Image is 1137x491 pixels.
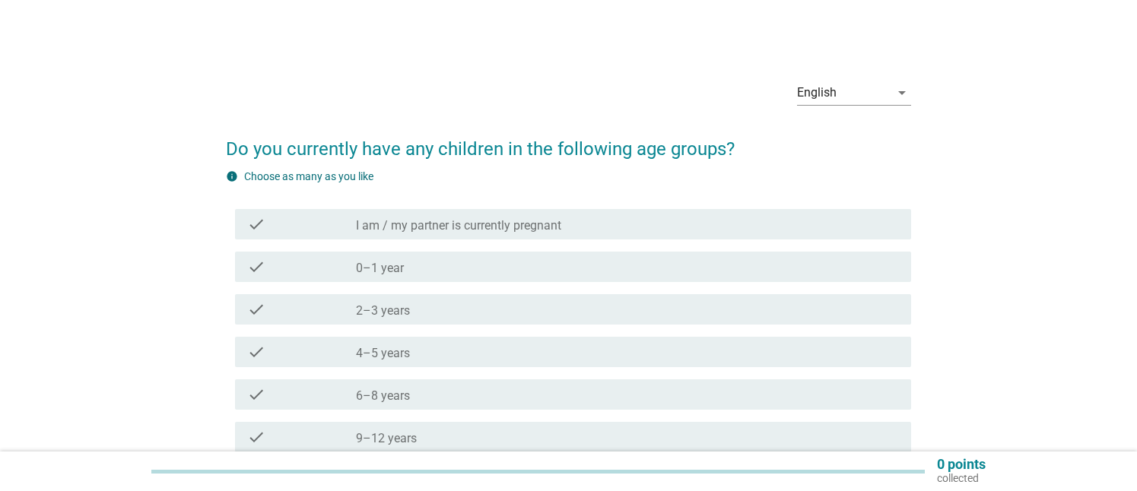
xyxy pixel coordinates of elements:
[797,86,837,100] div: English
[247,258,265,276] i: check
[226,120,911,163] h2: Do you currently have any children in the following age groups?
[247,385,265,404] i: check
[247,343,265,361] i: check
[356,218,561,233] label: I am / my partner is currently pregnant
[356,261,404,276] label: 0–1 year
[356,303,410,318] label: 2–3 years
[247,215,265,233] i: check
[244,170,373,182] label: Choose as many as you like
[937,471,986,485] p: collected
[356,346,410,361] label: 4–5 years
[247,300,265,318] i: check
[937,458,986,471] p: 0 points
[893,84,911,102] i: arrow_drop_down
[356,388,410,404] label: 6–8 years
[226,170,238,182] i: info
[247,428,265,446] i: check
[356,431,417,446] label: 9–12 years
